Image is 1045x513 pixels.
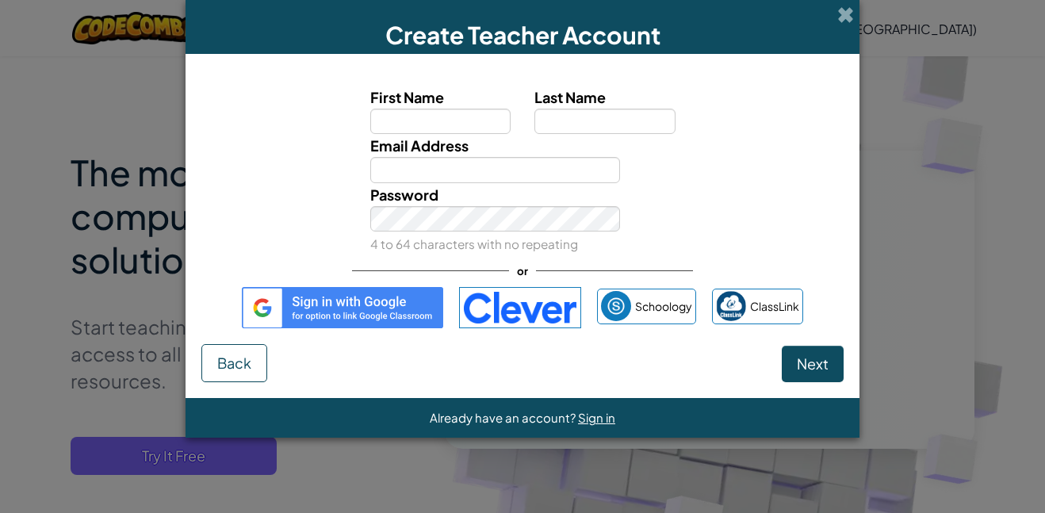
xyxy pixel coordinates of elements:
[635,295,692,318] span: Schoology
[370,88,444,106] span: First Name
[242,287,443,328] img: gplus_sso_button2.svg
[430,410,578,425] span: Already have an account?
[509,259,536,282] span: or
[370,236,578,251] small: 4 to 64 characters with no repeating
[750,295,799,318] span: ClassLink
[716,291,746,321] img: classlink-logo-small.png
[578,410,615,425] a: Sign in
[217,354,251,372] span: Back
[370,136,469,155] span: Email Address
[459,287,581,328] img: clever-logo-blue.png
[385,20,660,50] span: Create Teacher Account
[370,186,438,204] span: Password
[782,346,844,382] button: Next
[797,354,829,373] span: Next
[601,291,631,321] img: schoology.png
[534,88,606,106] span: Last Name
[201,344,267,382] button: Back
